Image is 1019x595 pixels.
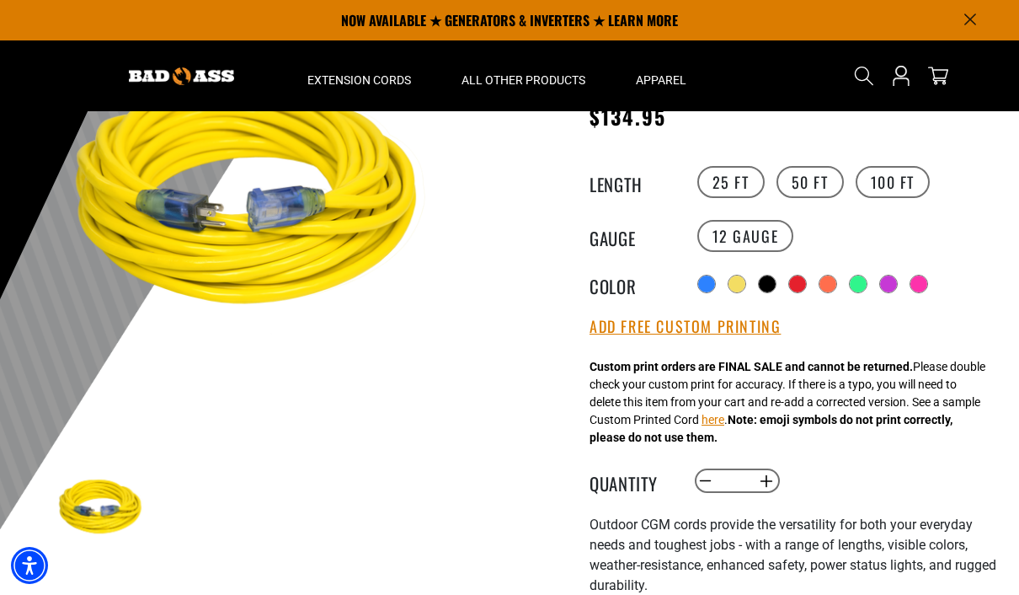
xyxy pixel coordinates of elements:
[702,411,724,429] button: here
[11,547,48,584] div: Accessibility Menu
[129,67,234,85] img: Bad Ass Extension Cords
[851,62,878,89] summary: Search
[590,273,674,295] legend: Color
[590,318,781,336] button: Add Free Custom Printing
[590,225,674,247] legend: Gauge
[436,40,611,111] summary: All Other Products
[925,66,952,86] a: cart
[776,166,844,198] label: 50 FT
[856,166,931,198] label: 100 FT
[590,470,674,492] label: Quantity
[888,40,915,111] a: Open this option
[590,358,985,447] div: Please double check your custom print for accuracy. If there is a typo, you will need to delete t...
[461,72,585,88] span: All Other Products
[54,459,152,557] img: Yellow
[697,220,794,252] label: 12 Gauge
[590,171,674,193] legend: Length
[282,40,436,111] summary: Extension Cords
[697,166,765,198] label: 25 FT
[611,40,712,111] summary: Apparel
[590,517,996,593] span: Outdoor CGM cords provide the versatility for both your everyday needs and toughest jobs - with a...
[636,72,686,88] span: Apparel
[590,413,952,444] strong: Note: emoji symbols do not print correctly, please do not use them.
[590,101,667,131] span: $134.95
[307,72,411,88] span: Extension Cords
[590,360,913,373] strong: Custom print orders are FINAL SALE and cannot be returned.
